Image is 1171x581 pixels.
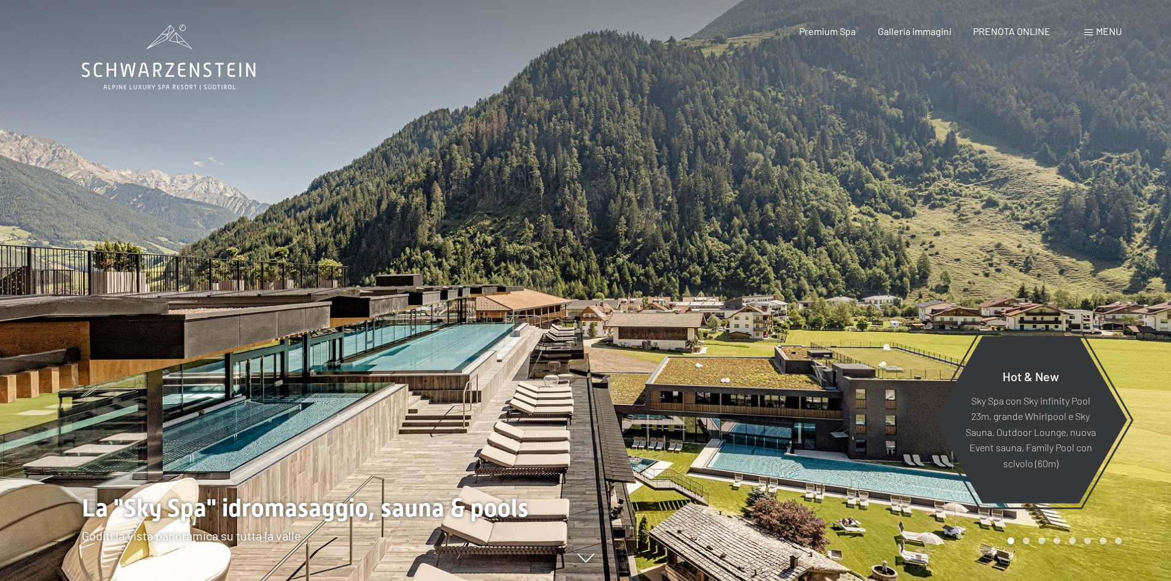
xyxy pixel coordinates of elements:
div: Carousel Page 5 [1069,537,1076,544]
a: Premium Spa [799,25,856,37]
div: Carousel Page 3 [1038,537,1045,544]
div: Carousel Page 8 [1115,537,1122,544]
div: Carousel Page 4 [1054,537,1060,544]
a: PRENOTA ONLINE [973,25,1051,37]
div: Carousel Page 6 [1084,537,1091,544]
a: Hot & New Sky Spa con Sky infinity Pool 23m, grande Whirlpool e Sky Sauna, Outdoor Lounge, nuova ... [933,335,1128,504]
a: Galleria immagini [878,25,952,37]
div: Carousel Page 1 (Current Slide) [1007,537,1014,544]
div: Carousel Page 7 [1100,537,1106,544]
p: Sky Spa con Sky infinity Pool 23m, grande Whirlpool e Sky Sauna, Outdoor Lounge, nuova Event saun... [964,392,1097,471]
div: Carousel Pagination [1003,537,1122,544]
span: Menu [1096,25,1122,37]
div: Carousel Page 2 [1023,537,1030,544]
span: Hot & New [1003,368,1059,383]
